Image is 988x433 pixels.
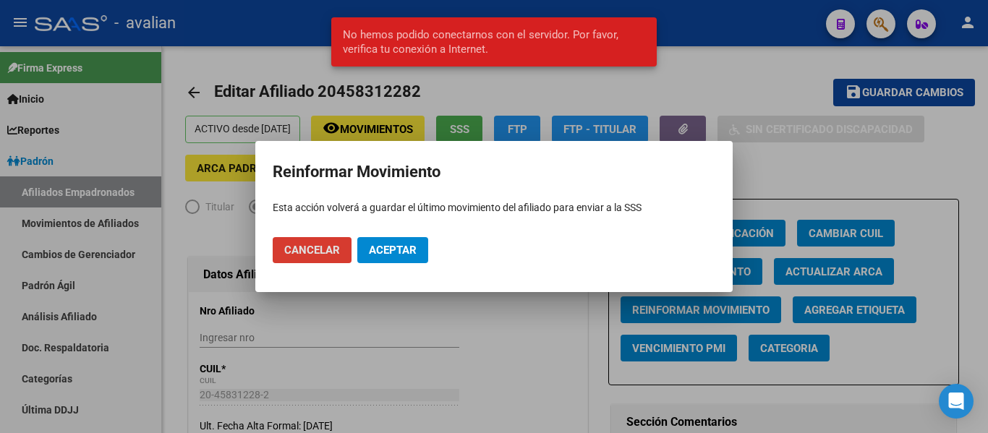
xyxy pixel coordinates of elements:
[369,244,417,257] span: Aceptar
[273,158,715,186] h2: Reinformar Movimiento
[284,244,340,257] span: Cancelar
[357,237,428,263] button: Aceptar
[273,200,715,215] p: Esta acción volverá a guardar el último movimiento del afiliado para enviar a la SSS
[343,27,646,56] span: No hemos podido conectarnos con el servidor. Por favor, verifica tu conexión a Internet.
[939,384,974,419] div: Open Intercom Messenger
[273,237,352,263] button: Cancelar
